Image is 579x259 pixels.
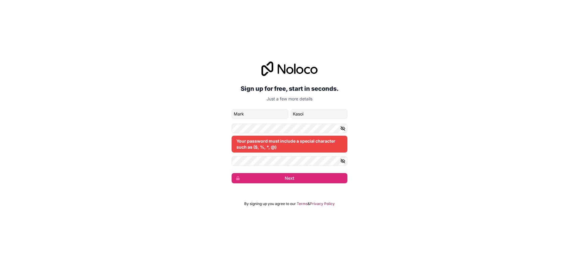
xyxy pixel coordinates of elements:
[297,201,308,206] a: Terms
[308,201,310,206] span: &
[232,96,347,102] p: Just a few more details
[232,136,347,153] div: Your password must include a special character such as ($, %, *, @)
[244,201,296,206] span: By signing up you agree to our
[232,124,347,133] input: Password
[310,201,335,206] a: Privacy Policy
[232,83,347,94] h2: Sign up for free, start in seconds.
[232,173,347,183] button: Next
[232,109,288,119] input: given-name
[232,156,347,166] input: Confirm password
[291,109,347,119] input: family-name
